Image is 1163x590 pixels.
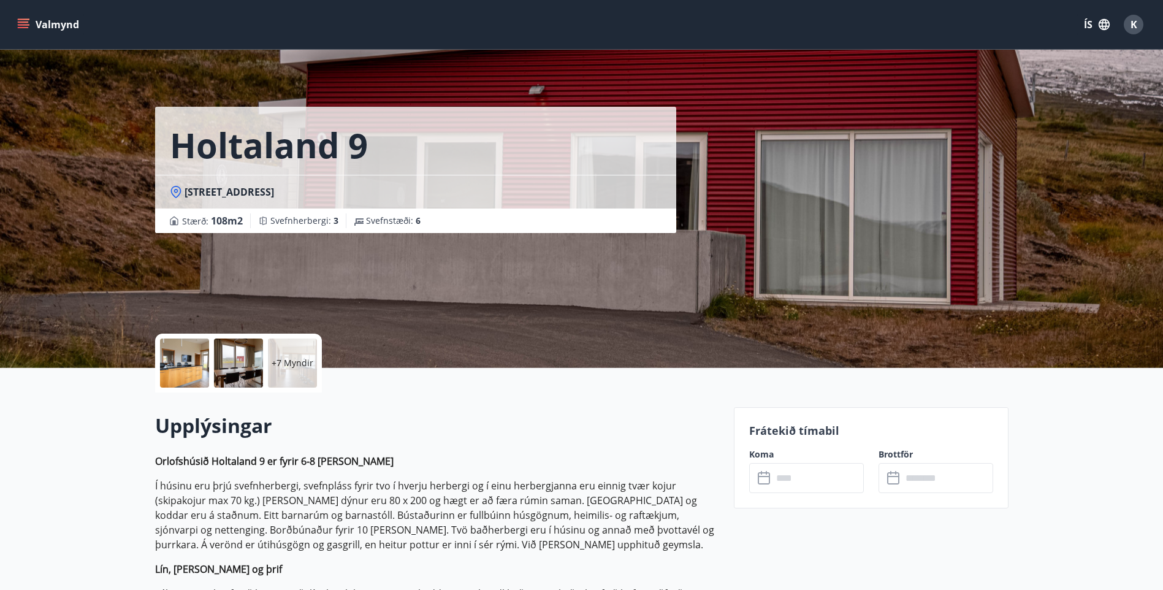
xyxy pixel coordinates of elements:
[1131,18,1137,31] span: K
[272,357,313,369] p: +7 Myndir
[366,215,421,227] span: Svefnstæði :
[749,448,864,461] label: Koma
[155,478,719,552] p: Í húsinu eru þrjú svefnherbergi, svefnpláss fyrir tvo í hverju herbergi og í einu herbergjanna er...
[1077,13,1116,36] button: ÍS
[211,214,243,228] span: 108 m2
[182,213,243,228] span: Stærð :
[1119,10,1148,39] button: K
[749,423,993,439] p: Frátekið tímabil
[155,454,394,468] strong: Orlofshúsið Holtaland 9 er fyrir 6-8 [PERSON_NAME]
[879,448,993,461] label: Brottför
[170,121,368,168] h1: Holtaland 9
[155,562,282,576] strong: Lín, [PERSON_NAME] og þrif
[416,215,421,226] span: 6
[15,13,84,36] button: menu
[270,215,338,227] span: Svefnherbergi :
[185,185,274,199] span: [STREET_ADDRESS]
[155,412,719,439] h2: Upplýsingar
[334,215,338,226] span: 3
